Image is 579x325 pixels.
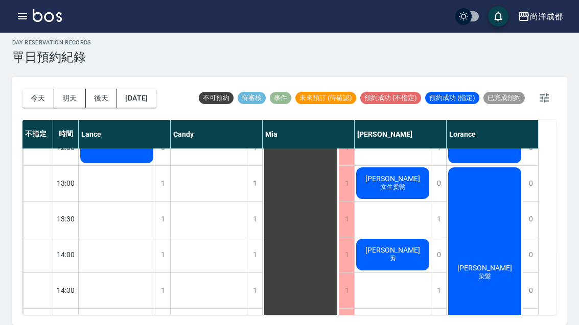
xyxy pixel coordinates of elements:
button: 今天 [22,89,54,108]
div: 14:30 [53,272,79,308]
button: [DATE] [117,89,156,108]
div: 時間 [53,120,79,148]
div: Lance [79,120,171,148]
div: Lorance [447,120,539,148]
div: 1 [431,273,446,308]
div: 13:00 [53,165,79,201]
div: 1 [247,202,262,237]
div: 不指定 [22,120,53,148]
img: Logo [33,9,62,22]
div: 尚洋成都 [530,10,563,23]
div: 0 [523,237,538,272]
button: 尚洋成都 [514,6,567,27]
span: 已完成預約 [483,93,525,103]
button: 後天 [86,89,118,108]
span: 預約成功 (不指定) [360,93,421,103]
span: [PERSON_NAME] [455,264,514,272]
div: 0 [523,273,538,308]
div: 0 [431,166,446,201]
span: 不可預約 [199,93,234,103]
div: 1 [247,273,262,308]
span: 女生燙髮 [379,183,407,191]
div: 0 [431,237,446,272]
div: 1 [247,166,262,201]
span: 預約成功 (指定) [425,93,479,103]
button: save [488,6,508,27]
span: 染髮 [477,272,493,281]
span: [PERSON_NAME] [363,246,422,254]
span: 未來預訂 (待確認) [295,93,356,103]
h2: day Reservation records [12,39,91,46]
h3: 單日預約紀錄 [12,50,91,64]
div: 13:30 [53,201,79,237]
span: 待審核 [238,93,266,103]
div: 14:00 [53,237,79,272]
div: 1 [339,273,354,308]
div: 0 [523,202,538,237]
div: 1 [155,202,170,237]
div: [PERSON_NAME] [355,120,447,148]
button: 明天 [54,89,86,108]
div: 1 [339,202,354,237]
div: 1 [155,166,170,201]
div: Mia [263,120,355,148]
div: Candy [171,120,263,148]
div: 1 [155,237,170,272]
div: 1 [431,202,446,237]
div: 0 [523,166,538,201]
span: 剪 [388,254,398,263]
div: 1 [339,166,354,201]
span: [PERSON_NAME] [363,174,422,183]
div: 1 [247,237,262,272]
span: 事件 [270,93,291,103]
div: 1 [155,273,170,308]
div: 1 [339,237,354,272]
